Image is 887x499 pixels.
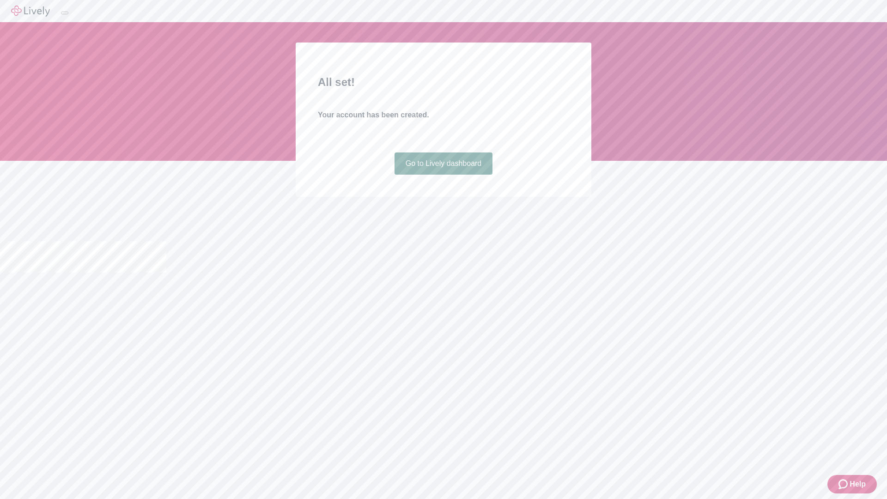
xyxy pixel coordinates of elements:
[395,152,493,175] a: Go to Lively dashboard
[827,475,877,493] button: Zendesk support iconHelp
[838,479,850,490] svg: Zendesk support icon
[61,12,68,14] button: Log out
[318,110,569,121] h4: Your account has been created.
[850,479,866,490] span: Help
[318,74,569,91] h2: All set!
[11,6,50,17] img: Lively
